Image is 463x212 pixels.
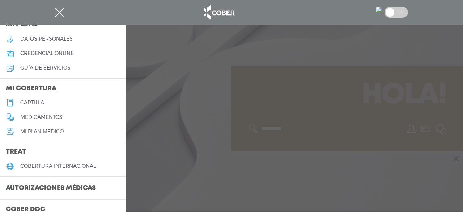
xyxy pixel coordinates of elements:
img: logo_cober_home-white.png [200,4,238,21]
h5: cartilla [20,100,44,106]
img: Cober_menu-close-white.svg [55,8,64,17]
h5: cobertura internacional [20,163,96,169]
h5: medicamentos [20,114,63,120]
h5: credencial online [20,50,74,57]
h5: datos personales [20,36,73,42]
h5: Mi plan médico [20,129,64,135]
img: 7294 [376,7,382,13]
h5: guía de servicios [20,65,71,71]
